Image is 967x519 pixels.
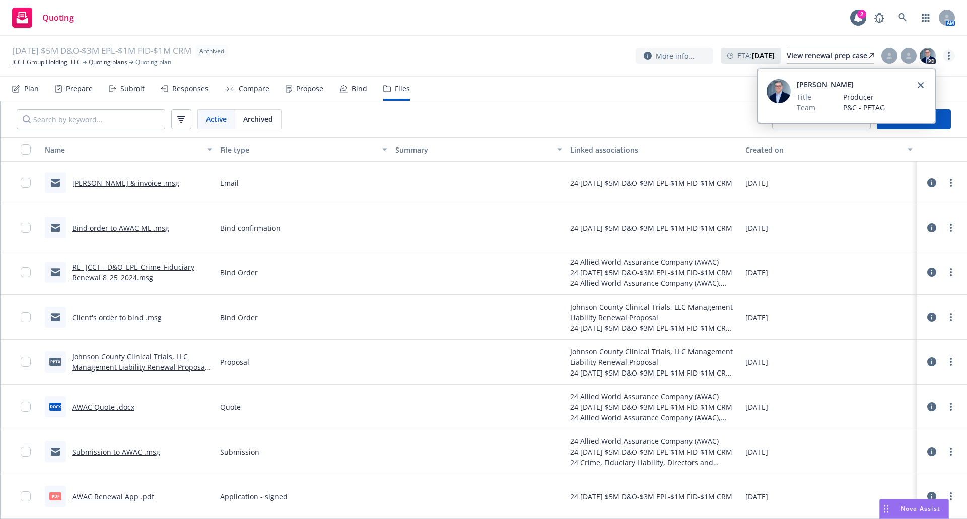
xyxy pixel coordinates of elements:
[220,357,249,367] span: Proposal
[570,278,737,288] div: 24 Allied World Assurance Company (AWAC), Allied World Surplus Lines Insurance Company - Allied W...
[945,356,957,368] a: more
[72,223,169,233] a: Bind order to AWAC ML .msg
[352,85,367,93] div: Bind
[570,267,737,278] div: 24 [DATE] $5M D&O-$3M EPL-$1M FID-$1M CRM
[72,313,162,322] a: Client's order to bind .msg
[570,302,737,323] div: Johnson County Clinical Trials, LLC Management Liability Renewal Proposal
[920,48,936,64] img: photo
[945,401,957,413] a: more
[570,144,737,155] div: Linked associations
[636,48,713,64] button: More info...
[570,447,737,457] div: 24 [DATE] $5M D&O-$3M EPL-$1M FID-$1M CRM
[945,490,957,502] a: more
[943,50,955,62] a: more
[72,447,160,457] a: Submission to AWAC .msg
[220,178,239,188] span: Email
[21,312,31,322] input: Toggle Row Selected
[220,144,376,155] div: File type
[72,262,194,282] a: RE_ JCCT - D&O_EPL_Crime_Fiduciary Renewal 8_25_2024.msg
[843,92,885,102] span: Producer
[879,499,949,519] button: Nova Assist
[199,47,224,56] span: Archived
[21,357,31,367] input: Toggle Row Selected
[120,85,145,93] div: Submit
[945,221,957,234] a: more
[21,223,31,233] input: Toggle Row Selected
[21,447,31,457] input: Toggle Row Selected
[945,177,957,189] a: more
[857,10,866,19] div: 2
[220,223,281,233] span: Bind confirmation
[880,499,892,518] div: Drag to move
[737,50,775,61] span: ETA :
[42,14,74,22] span: Quoting
[72,352,207,383] a: Johnson County Clinical Trials, LLC Management Liability Renewal Proposal .pptx
[135,58,171,67] span: Quoting plan
[206,114,227,124] span: Active
[570,367,737,378] div: 24 [DATE] $5M D&O-$3M EPL-$1M FID-$1M CRM
[24,85,39,93] div: Plan
[239,85,269,93] div: Compare
[72,178,179,188] a: [PERSON_NAME] & invoice .msg
[570,412,737,423] div: 24 Allied World Assurance Company (AWAC), Allied World Surplus Lines Insurance Company - Allied W...
[570,457,737,468] div: 24 Crime, Fiduciary Liability, Directors and Officers, Employment Practices Liability
[41,137,216,162] button: Name
[220,491,288,502] span: Application - signed
[296,85,323,93] div: Propose
[45,144,201,155] div: Name
[243,114,273,124] span: Archived
[21,178,31,188] input: Toggle Row Selected
[566,137,741,162] button: Linked associations
[66,85,93,93] div: Prepare
[745,267,768,278] span: [DATE]
[391,137,567,162] button: Summary
[49,492,61,500] span: pdf
[787,48,874,64] a: View renewal prep case
[915,79,927,91] a: close
[8,4,78,32] a: Quoting
[21,267,31,277] input: Toggle Row Selected
[916,8,936,28] a: Switch app
[21,402,31,412] input: Toggle Row Selected
[570,178,732,188] div: 24 [DATE] $5M D&O-$3M EPL-$1M FID-$1M CRM
[49,403,61,410] span: docx
[12,45,191,58] span: [DATE] $5M D&O-$3M EPL-$1M FID-$1M CRM
[49,358,61,365] span: pptx
[767,79,791,103] img: photo
[220,402,241,412] span: Quote
[570,223,732,233] div: 24 [DATE] $5M D&O-$3M EPL-$1M FID-$1M CRM
[787,48,874,63] div: View renewal prep case
[892,8,913,28] a: Search
[72,402,134,412] a: AWAC Quote .docx
[745,402,768,412] span: [DATE]
[570,491,732,502] div: 24 [DATE] $5M D&O-$3M EPL-$1M FID-$1M CRM
[945,311,957,323] a: more
[220,267,258,278] span: Bind Order
[745,144,902,155] div: Created on
[752,51,775,60] strong: [DATE]
[172,85,209,93] div: Responses
[745,447,768,457] span: [DATE]
[745,178,768,188] span: [DATE]
[570,257,737,267] div: 24 Allied World Assurance Company (AWAC)
[17,109,165,129] input: Search by keyword...
[570,402,737,412] div: 24 [DATE] $5M D&O-$3M EPL-$1M FID-$1M CRM
[570,323,737,333] div: 24 [DATE] $5M D&O-$3M EPL-$1M FID-$1M CRM
[745,357,768,367] span: [DATE]
[656,51,695,61] span: More info...
[216,137,391,162] button: File type
[89,58,127,67] a: Quoting plans
[745,491,768,502] span: [DATE]
[395,144,551,155] div: Summary
[797,102,815,113] span: Team
[570,436,737,447] div: 24 Allied World Assurance Company (AWAC)
[72,492,154,501] a: AWAC Renewal App .pdf
[797,79,885,90] span: [PERSON_NAME]
[797,92,811,102] span: Title
[901,504,940,513] span: Nova Assist
[395,85,410,93] div: Files
[843,102,885,113] span: P&C - PETAG
[570,391,737,402] div: 24 Allied World Assurance Company (AWAC)
[945,446,957,458] a: more
[745,223,768,233] span: [DATE]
